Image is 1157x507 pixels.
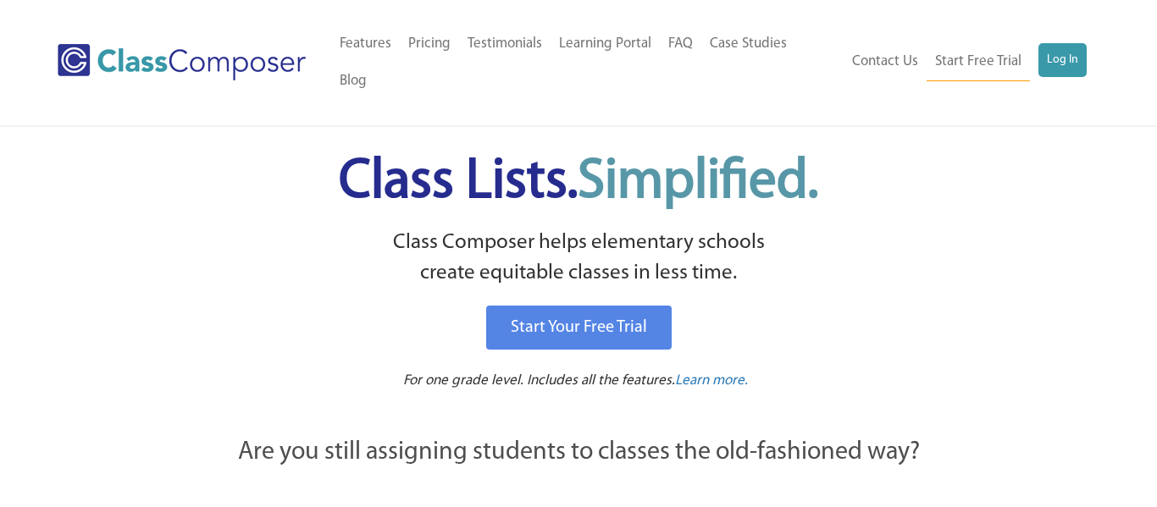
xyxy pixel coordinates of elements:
a: FAQ [660,25,701,63]
a: Features [331,25,400,63]
a: Log In [1038,43,1087,77]
span: Class Lists. [339,155,818,210]
a: Contact Us [844,43,927,80]
span: For one grade level. Includes all the features. [403,373,675,388]
nav: Header Menu [331,25,839,100]
a: Blog [331,63,375,100]
p: Class Composer helps elementary schools create equitable classes in less time. [144,228,1013,289]
a: Learning Portal [551,25,660,63]
a: Start Free Trial [927,43,1030,81]
a: Learn more. [675,371,748,392]
span: Learn more. [675,373,748,388]
a: Testimonials [459,25,551,63]
p: Are you still assigning students to classes the old-fashioned way? [147,434,1010,471]
a: Pricing [400,25,459,63]
img: Class Composer [58,44,305,80]
span: Simplified. [578,155,818,210]
a: Case Studies [701,25,795,63]
nav: Header Menu [839,43,1086,81]
span: Start Your Free Trial [511,319,647,336]
a: Start Your Free Trial [486,306,672,350]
